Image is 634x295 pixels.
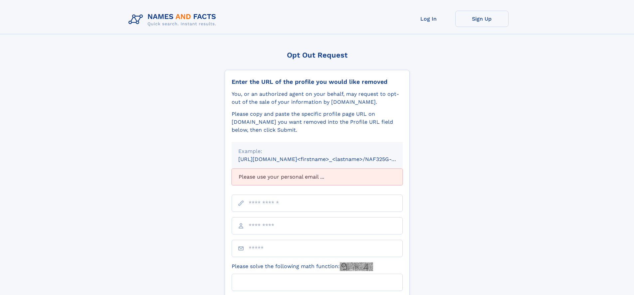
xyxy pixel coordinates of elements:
small: [URL][DOMAIN_NAME]<firstname>_<lastname>/NAF325G-xxxxxxxx [238,156,415,162]
a: Log In [402,11,455,27]
div: Opt Out Request [225,51,410,59]
div: Please use your personal email ... [232,169,403,185]
label: Please solve the following math function: [232,262,373,271]
div: Enter the URL of the profile you would like removed [232,78,403,85]
div: Please copy and paste the specific profile page URL on [DOMAIN_NAME] you want removed into the Pr... [232,110,403,134]
a: Sign Up [455,11,509,27]
img: Logo Names and Facts [126,11,222,29]
div: You, or an authorized agent on your behalf, may request to opt-out of the sale of your informatio... [232,90,403,106]
div: Example: [238,147,396,155]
